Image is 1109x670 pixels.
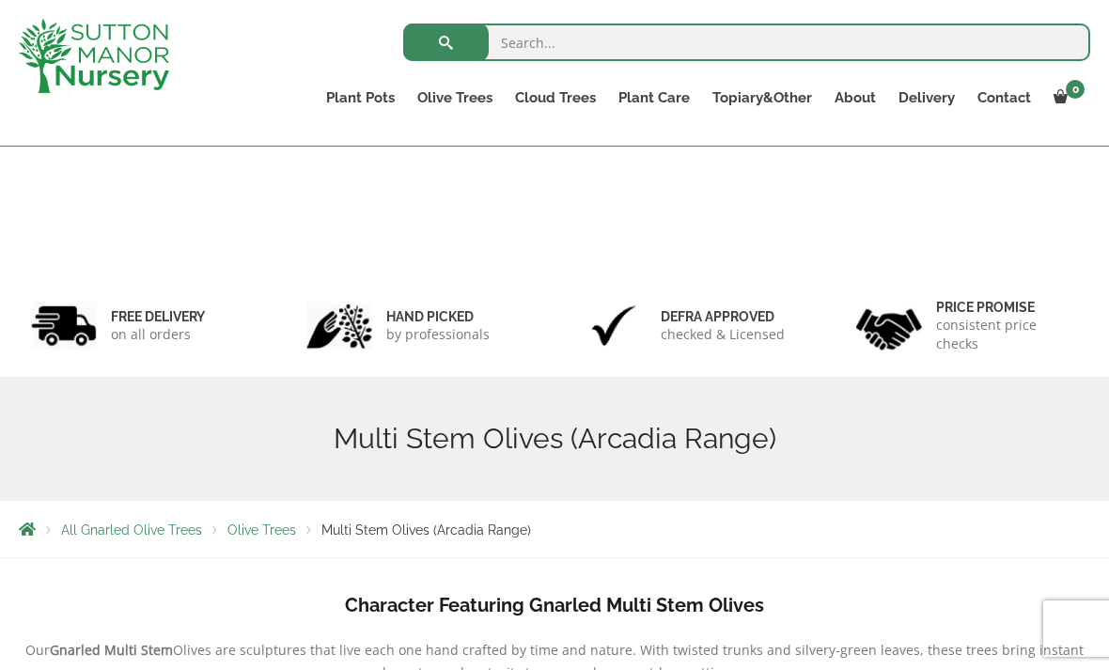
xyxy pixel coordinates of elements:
p: checked & Licensed [661,325,785,344]
img: 1.jpg [31,302,97,350]
span: Our [25,641,50,659]
a: Topiary&Other [701,85,823,111]
b: Character Featuring Gnarled Multi Stem Olives [345,594,764,616]
input: Search... [403,23,1090,61]
h1: Multi Stem Olives (Arcadia Range) [19,422,1090,456]
p: consistent price checks [936,316,1079,353]
a: Plant Care [607,85,701,111]
h6: Price promise [936,299,1079,316]
span: Multi Stem Olives (Arcadia Range) [321,522,531,538]
span: 0 [1066,80,1085,99]
h6: hand picked [386,308,490,325]
a: About [823,85,887,111]
h6: FREE DELIVERY [111,308,205,325]
img: 4.jpg [856,297,922,354]
b: Gnarled Multi Stem [50,641,173,659]
p: by professionals [386,325,490,344]
p: on all orders [111,325,205,344]
a: All Gnarled Olive Trees [61,522,202,538]
img: 2.jpg [306,302,372,350]
h6: Defra approved [661,308,785,325]
a: 0 [1042,85,1090,111]
a: Contact [966,85,1042,111]
a: Cloud Trees [504,85,607,111]
a: Olive Trees [406,85,504,111]
a: Olive Trees [227,522,296,538]
img: logo [19,19,169,93]
a: Plant Pots [315,85,406,111]
nav: Breadcrumbs [19,522,1090,537]
a: Delivery [887,85,966,111]
img: 3.jpg [581,302,647,350]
